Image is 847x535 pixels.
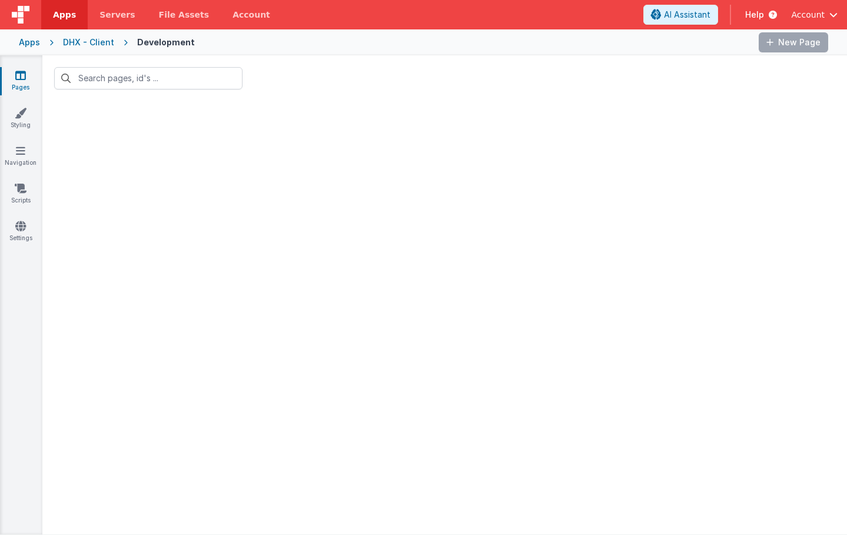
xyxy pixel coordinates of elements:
button: Account [791,9,838,21]
div: Development [137,36,195,48]
div: DHX - Client [63,36,114,48]
span: Help [745,9,764,21]
input: Search pages, id's ... [54,67,243,89]
span: Servers [99,9,135,21]
button: New Page [759,32,828,52]
div: Apps [19,36,40,48]
button: AI Assistant [643,5,718,25]
span: Account [791,9,825,21]
span: Apps [53,9,76,21]
span: AI Assistant [664,9,710,21]
span: File Assets [159,9,210,21]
